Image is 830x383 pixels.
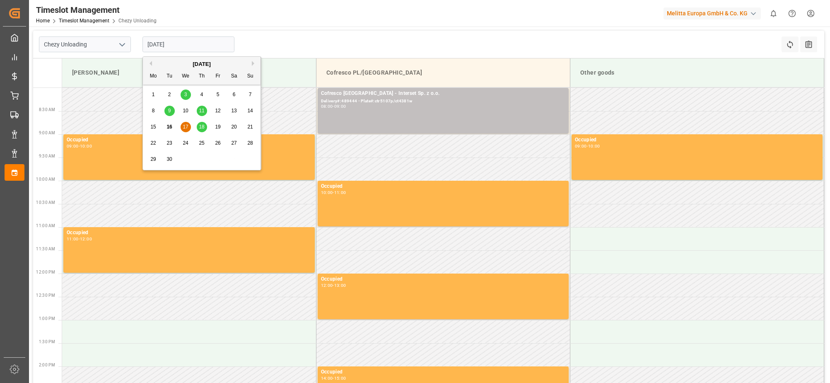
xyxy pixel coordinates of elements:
[39,107,55,112] span: 8:30 AM
[80,237,92,241] div: 12:00
[150,140,156,146] span: 22
[164,71,175,82] div: Tu
[231,108,236,114] span: 13
[199,124,204,130] span: 18
[148,138,159,148] div: Choose Monday, September 22nd, 2025
[36,270,55,274] span: 12:00 PM
[199,108,204,114] span: 11
[36,223,55,228] span: 11:00 AM
[150,124,156,130] span: 15
[59,18,109,24] a: Timeslot Management
[333,104,334,108] div: -
[247,124,253,130] span: 21
[183,140,188,146] span: 24
[143,60,261,68] div: [DATE]
[36,18,50,24] a: Home
[233,92,236,97] span: 6
[587,144,588,148] div: -
[333,191,334,194] div: -
[200,92,203,97] span: 4
[245,90,256,100] div: Choose Sunday, September 7th, 2025
[36,247,55,251] span: 11:30 AM
[80,144,92,148] div: 10:00
[215,124,220,130] span: 19
[36,4,157,16] div: Timeslot Management
[148,106,159,116] div: Choose Monday, September 8th, 2025
[245,106,256,116] div: Choose Sunday, September 14th, 2025
[142,36,234,52] input: DD-MM-YYYY
[181,138,191,148] div: Choose Wednesday, September 24th, 2025
[164,138,175,148] div: Choose Tuesday, September 23rd, 2025
[213,90,223,100] div: Choose Friday, September 5th, 2025
[215,108,220,114] span: 12
[67,229,311,237] div: Occupied
[166,124,172,130] span: 16
[229,122,239,132] div: Choose Saturday, September 20th, 2025
[197,138,207,148] div: Choose Thursday, September 25th, 2025
[664,7,761,19] div: Melitta Europa GmbH & Co. KG
[229,71,239,82] div: Sa
[39,339,55,344] span: 1:30 PM
[588,144,600,148] div: 10:00
[148,90,159,100] div: Choose Monday, September 1st, 2025
[181,90,191,100] div: Choose Wednesday, September 3rd, 2025
[147,61,152,66] button: Previous Month
[116,38,128,51] button: open menu
[152,92,155,97] span: 1
[181,71,191,82] div: We
[197,90,207,100] div: Choose Thursday, September 4th, 2025
[333,376,334,380] div: -
[67,237,79,241] div: 11:00
[323,65,563,80] div: Cofresco PL/[GEOGRAPHIC_DATA]
[575,136,819,144] div: Occupied
[213,71,223,82] div: Fr
[764,4,783,23] button: show 0 new notifications
[39,154,55,158] span: 9:30 AM
[229,138,239,148] div: Choose Saturday, September 27th, 2025
[334,191,346,194] div: 11:00
[213,106,223,116] div: Choose Friday, September 12th, 2025
[166,140,172,146] span: 23
[247,108,253,114] span: 14
[321,376,333,380] div: 14:00
[148,154,159,165] div: Choose Monday, September 29th, 2025
[39,363,55,367] span: 2:00 PM
[321,191,333,194] div: 10:00
[67,144,79,148] div: 09:00
[321,368,565,376] div: Occupied
[197,106,207,116] div: Choose Thursday, September 11th, 2025
[166,156,172,162] span: 30
[164,154,175,165] div: Choose Tuesday, September 30th, 2025
[213,138,223,148] div: Choose Friday, September 26th, 2025
[181,106,191,116] div: Choose Wednesday, September 10th, 2025
[39,316,55,321] span: 1:00 PM
[231,124,236,130] span: 20
[148,71,159,82] div: Mo
[321,104,333,108] div: 08:00
[252,61,257,66] button: Next Month
[334,284,346,287] div: 13:00
[229,106,239,116] div: Choose Saturday, September 13th, 2025
[334,376,346,380] div: 15:00
[245,138,256,148] div: Choose Sunday, September 28th, 2025
[79,237,80,241] div: -
[215,140,220,146] span: 26
[321,90,565,98] div: Cofresco [GEOGRAPHIC_DATA] - Interset Sp. z o.o.
[247,140,253,146] span: 28
[197,122,207,132] div: Choose Thursday, September 18th, 2025
[321,275,565,284] div: Occupied
[164,122,175,132] div: Choose Tuesday, September 16th, 2025
[199,140,204,146] span: 25
[245,71,256,82] div: Su
[249,92,252,97] span: 7
[79,144,80,148] div: -
[164,106,175,116] div: Choose Tuesday, September 9th, 2025
[36,293,55,298] span: 12:30 PM
[333,284,334,287] div: -
[145,87,258,167] div: month 2025-09
[67,136,311,144] div: Occupied
[36,200,55,205] span: 10:30 AM
[39,36,131,52] input: Type to search/select
[183,124,188,130] span: 17
[148,122,159,132] div: Choose Monday, September 15th, 2025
